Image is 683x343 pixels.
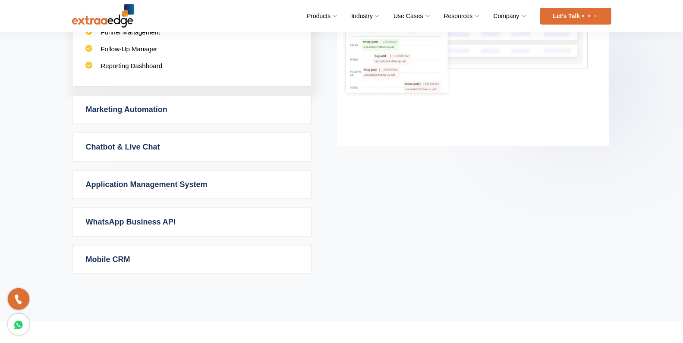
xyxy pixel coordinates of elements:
[351,10,378,22] a: Industry
[72,246,311,274] a: Mobile CRM
[72,133,311,161] a: Chatbot & Live Chat
[85,62,298,78] li: Reporting Dashboard
[85,45,298,62] li: Follow-Up Manager
[540,8,611,25] a: Let’s Talk
[444,10,478,22] a: Resources
[494,10,525,22] a: Company
[72,208,311,236] a: WhatsApp Business API
[307,10,336,22] a: Products
[85,28,298,45] li: Funnel Management
[72,171,311,199] a: Application Management System
[393,10,428,22] a: Use Cases
[72,96,311,124] a: Marketing Automation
